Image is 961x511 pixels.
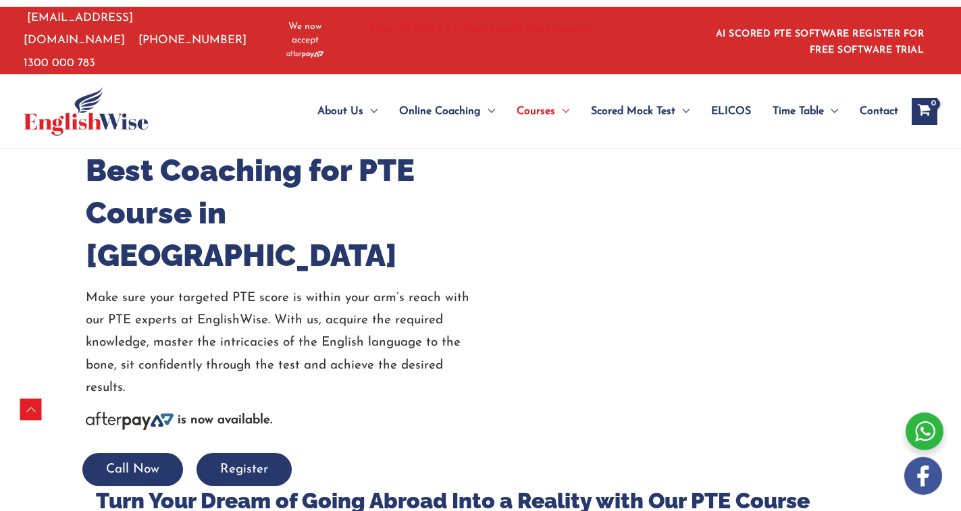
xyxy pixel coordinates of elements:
span: Menu Toggle [363,88,378,135]
a: View Shopping Cart, empty [912,98,937,125]
a: CoursesMenu Toggle [506,88,580,135]
a: 1300 000 783 [24,57,95,69]
nav: Site Navigation: Main Menu [285,88,898,135]
img: Afterpay-Logo [86,412,174,430]
button: Call Now [82,453,183,486]
a: Contact [849,88,898,135]
h1: Best Coaching for PTE Course in [GEOGRAPHIC_DATA] [86,149,471,277]
b: is now available. [178,414,272,427]
span: Courses [517,88,555,135]
a: Scored Mock TestMenu Toggle [580,88,700,135]
aside: Header Widget 1 [701,18,937,62]
a: [EMAIL_ADDRESS][DOMAIN_NAME] [24,12,133,46]
a: [PHONE_NUMBER] [138,34,246,46]
p: Make sure your targeted PTE score is within your arm’s reach with our PTE experts at EnglishWise.... [86,287,471,399]
span: Time Table [773,88,824,135]
span: Menu Toggle [824,88,838,135]
span: Menu Toggle [675,88,690,135]
span: Scored Mock Test [591,88,675,135]
a: ELICOS [700,88,762,135]
span: Menu Toggle [555,88,569,135]
span: We now accept [275,20,335,47]
a: Register [197,463,292,476]
a: Free PTE/IELTS Scorecard Assessment [369,23,592,36]
a: About UsMenu Toggle [307,88,388,135]
span: Online Coaching [399,88,481,135]
a: AI SCORED PTE SOFTWARE REGISTER FOR FREE SOFTWARE TRIAL [716,29,925,55]
span: ELICOS [711,88,751,135]
span: About Us [317,88,363,135]
a: Time TableMenu Toggle [762,88,849,135]
button: Register [197,453,292,486]
img: cropped-ew-logo [24,87,149,136]
a: Call Now [82,463,183,476]
a: Online CoachingMenu Toggle [388,88,506,135]
img: Afterpay-Logo [286,51,323,58]
img: white-facebook.png [904,457,942,495]
span: Menu Toggle [481,88,495,135]
span: Contact [860,88,898,135]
